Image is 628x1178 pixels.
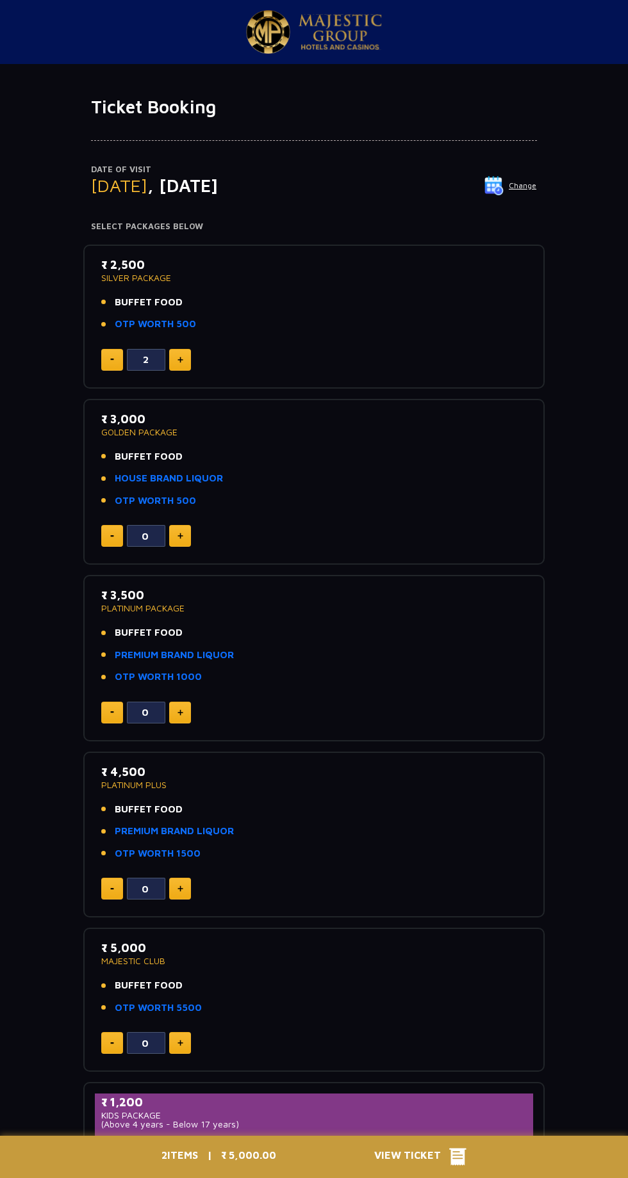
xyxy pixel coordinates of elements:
[221,1149,276,1161] span: ₹ 5,000.00
[299,14,382,50] img: Majestic Pride
[178,357,183,363] img: plus
[101,604,527,613] p: PLATINUM PACKAGE
[115,449,183,464] span: BUFFET FOOD
[115,978,183,993] span: BUFFET FOOD
[91,175,147,196] span: [DATE]
[115,824,234,839] a: PREMIUM BRAND LIQUOR
[110,888,114,890] img: minus
[115,471,223,486] a: HOUSE BRAND LIQUOR
[91,222,537,232] h4: Select Packages Below
[115,295,183,310] span: BUFFET FOOD
[115,670,202,684] a: OTP WORTH 1000
[110,535,114,537] img: minus
[101,410,527,428] p: ₹ 3,000
[110,359,114,360] img: minus
[198,1147,221,1166] p: |
[178,709,183,716] img: plus
[110,711,114,713] img: minus
[374,1147,449,1166] span: View Ticket
[101,1093,527,1111] p: ₹ 1,200
[110,1042,114,1044] img: minus
[178,885,183,892] img: plus
[115,846,201,861] a: OTP WORTH 1500
[101,1120,527,1129] p: (Above 4 years - Below 17 years)
[115,802,183,817] span: BUFFET FOOD
[115,625,183,640] span: BUFFET FOOD
[161,1149,167,1161] span: 2
[101,256,527,273] p: ₹ 2,500
[115,317,196,332] a: OTP WORTH 500
[484,175,537,196] button: Change
[101,763,527,780] p: ₹ 4,500
[178,533,183,539] img: plus
[101,939,527,956] p: ₹ 5,000
[178,1040,183,1046] img: plus
[91,163,537,176] p: Date of Visit
[374,1147,467,1166] button: View Ticket
[246,10,290,54] img: Majestic Pride
[115,494,196,508] a: OTP WORTH 500
[101,586,527,604] p: ₹ 3,500
[101,273,527,282] p: SILVER PACKAGE
[101,956,527,965] p: MAJESTIC CLUB
[115,1001,202,1015] a: OTP WORTH 5500
[147,175,218,196] span: , [DATE]
[101,1111,527,1120] p: KIDS PACKAGE
[161,1147,198,1166] p: ITEMS
[101,428,527,437] p: GOLDEN PACKAGE
[101,780,527,789] p: PLATINUM PLUS
[115,648,234,663] a: PREMIUM BRAND LIQUOR
[91,96,537,118] h1: Ticket Booking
